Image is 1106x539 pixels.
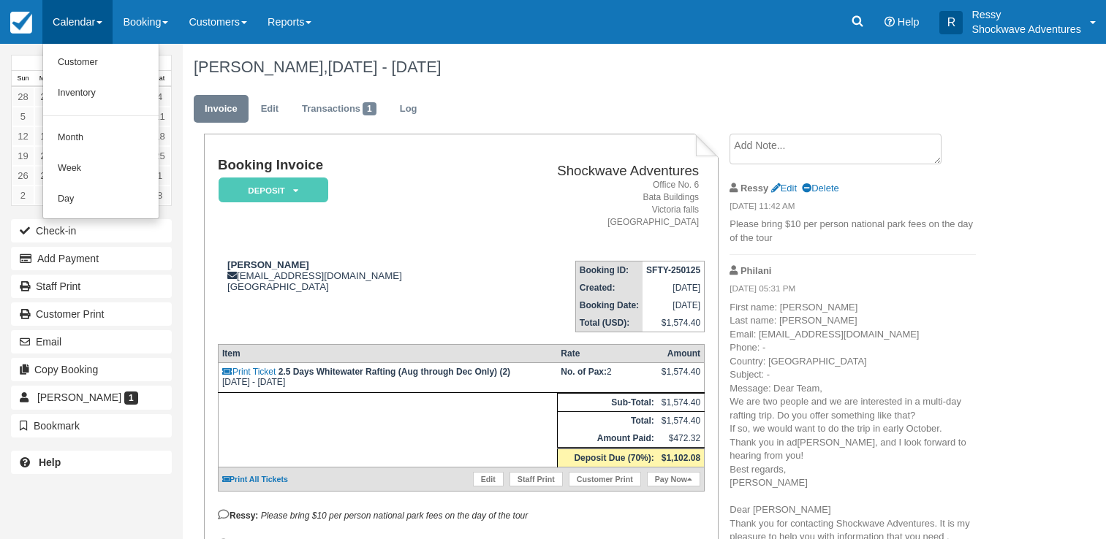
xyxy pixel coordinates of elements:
a: 27 [34,166,57,186]
em: Deposit [219,177,328,203]
a: Log [389,95,428,123]
strong: SFTY-250125 [646,265,700,275]
a: Delete [802,183,838,194]
button: Check-in [11,219,172,242]
button: Email [11,330,172,353]
strong: 2.5 Days Whitewater Rafting (Aug through Dec Only) (2) [279,367,510,377]
a: Inventory [43,78,159,109]
a: Print All Tickets [222,475,288,483]
a: Edit [771,183,797,194]
a: Edit [250,95,289,123]
a: 20 [34,146,57,166]
a: 6 [34,107,57,126]
div: $1,574.40 [662,367,700,389]
td: [DATE] [643,279,705,297]
a: 4 [148,87,171,107]
p: Shockwave Adventures [971,22,1081,37]
th: Booking Date: [575,297,643,314]
strong: Ressy: [218,511,258,521]
a: 13 [34,126,57,146]
th: Item [218,345,557,363]
button: Add Payment [11,247,172,270]
div: R [939,11,963,34]
ul: Calendar [42,44,159,219]
a: Week [43,153,159,184]
th: Deposit Due (70%): [557,448,657,467]
strong: $1,102.08 [662,453,700,463]
a: Customer Print [569,472,641,486]
a: 29 [34,87,57,107]
a: Customer [43,47,159,78]
th: Rate [557,345,657,363]
th: Sun [12,71,34,87]
a: Invoice [194,95,249,123]
em: [DATE] 05:31 PM [730,283,976,299]
a: 28 [12,87,34,107]
a: Day [43,184,159,215]
a: Customer Print [11,302,172,326]
i: Help [885,17,895,27]
a: 5 [12,107,34,126]
a: Transactions1 [291,95,387,123]
a: 12 [12,126,34,146]
a: Month [43,123,159,153]
strong: Ressy [741,183,768,194]
a: 11 [148,107,171,126]
p: Ressy [971,7,1081,22]
a: Edit [473,472,504,486]
address: Office No. 6 Bata Buildings Victoria falls [GEOGRAPHIC_DATA] [489,179,699,229]
a: 25 [148,146,171,166]
a: 2 [12,186,34,205]
th: Amount [658,345,705,363]
a: 18 [148,126,171,146]
th: Sub-Total: [557,394,657,412]
h1: Booking Invoice [218,158,483,173]
strong: [PERSON_NAME] [227,259,309,270]
td: 2 [557,363,657,393]
th: Total: [557,412,657,430]
th: Booking ID: [575,261,643,280]
td: $1,574.40 [643,314,705,332]
a: 8 [148,186,171,205]
img: checkfront-main-nav-mini-logo.png [10,12,32,34]
a: Staff Print [510,472,563,486]
h2: Shockwave Adventures [489,164,699,179]
em: [DATE] 11:42 AM [730,200,976,216]
em: Please bring $10 per person national park fees on the day of the tour [261,511,529,521]
th: Amount Paid: [557,429,657,448]
td: $1,574.40 [658,394,705,412]
button: Bookmark [11,414,172,437]
a: 1 [148,166,171,186]
th: Sat [148,71,171,87]
div: [EMAIL_ADDRESS][DOMAIN_NAME] [GEOGRAPHIC_DATA] [218,259,483,292]
th: Mon [34,71,57,87]
a: Help [11,451,172,474]
a: 3 [34,186,57,205]
strong: Philani [741,265,771,276]
td: [DATE] - [DATE] [218,363,557,393]
a: 19 [12,146,34,166]
span: [DATE] - [DATE] [327,58,441,76]
a: Deposit [218,177,323,204]
th: Total (USD): [575,314,643,332]
strong: No. of Pax [561,367,607,377]
th: Created: [575,279,643,297]
a: Print Ticket [222,367,276,377]
a: Staff Print [11,275,172,298]
button: Copy Booking [11,358,172,381]
span: [PERSON_NAME] [37,391,121,403]
td: $1,574.40 [658,412,705,430]
a: Pay Now [647,472,700,486]
p: Please bring $10 per person national park fees on the day of the tour [730,218,976,245]
a: [PERSON_NAME] 1 [11,386,172,409]
span: 1 [124,391,138,405]
span: 1 [363,102,376,115]
h1: [PERSON_NAME], [194,58,1001,76]
td: $472.32 [658,429,705,448]
td: [DATE] [643,297,705,314]
b: Help [39,456,61,468]
span: Help [898,16,920,28]
a: 26 [12,166,34,186]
